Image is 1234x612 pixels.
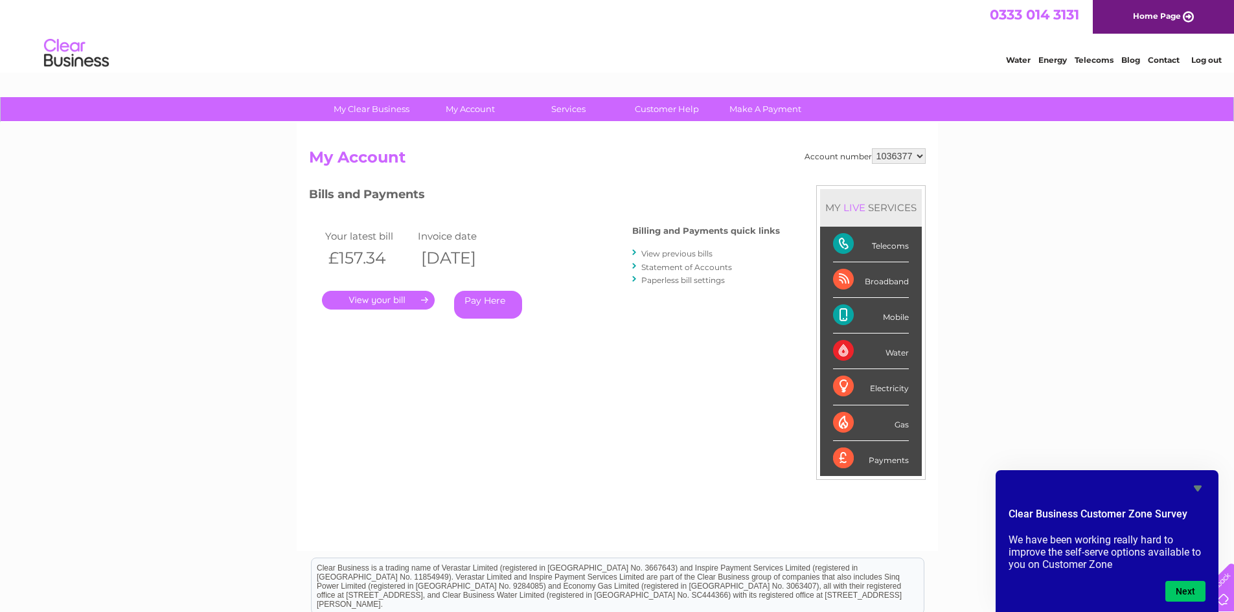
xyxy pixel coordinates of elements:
[641,262,732,272] a: Statement of Accounts
[641,249,713,258] a: View previous bills
[415,227,508,245] td: Invoice date
[417,97,523,121] a: My Account
[1006,55,1031,65] a: Water
[43,34,109,73] img: logo.png
[833,405,909,441] div: Gas
[515,97,622,121] a: Services
[833,227,909,262] div: Telecoms
[1075,55,1114,65] a: Telecoms
[632,226,780,236] h4: Billing and Payments quick links
[990,6,1079,23] a: 0333 014 3131
[415,245,508,271] th: [DATE]
[322,245,415,271] th: £157.34
[322,227,415,245] td: Your latest bill
[312,7,924,63] div: Clear Business is a trading name of Verastar Limited (registered in [GEOGRAPHIC_DATA] No. 3667643...
[1009,506,1205,528] h2: Clear Business Customer Zone Survey
[1191,55,1222,65] a: Log out
[318,97,425,121] a: My Clear Business
[1165,581,1205,602] button: Next question
[454,291,522,319] a: Pay Here
[841,201,868,214] div: LIVE
[1190,481,1205,496] button: Hide survey
[1009,534,1205,571] p: We have been working really hard to improve the self-serve options available to you on Customer Zone
[613,97,720,121] a: Customer Help
[820,189,922,226] div: MY SERVICES
[1009,481,1205,602] div: Clear Business Customer Zone Survey
[1148,55,1180,65] a: Contact
[309,148,926,173] h2: My Account
[712,97,819,121] a: Make A Payment
[805,148,926,164] div: Account number
[1121,55,1140,65] a: Blog
[322,291,435,310] a: .
[833,369,909,405] div: Electricity
[833,298,909,334] div: Mobile
[833,441,909,476] div: Payments
[309,185,780,208] h3: Bills and Payments
[641,275,725,285] a: Paperless bill settings
[833,334,909,369] div: Water
[833,262,909,298] div: Broadband
[1038,55,1067,65] a: Energy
